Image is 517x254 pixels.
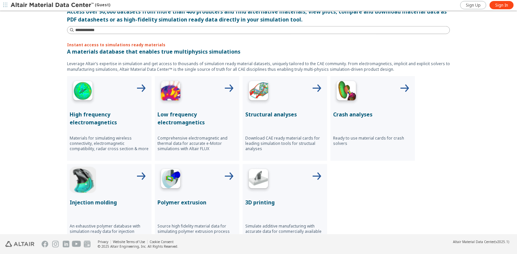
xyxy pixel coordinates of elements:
div: © 2025 Altair Engineering, Inc. All Rights Reserved. [98,244,178,249]
a: Sign Up [460,1,486,9]
p: An exhaustive polymer database with simulation ready data for injection molding from leading mate... [70,224,149,239]
img: Polymer Extrusion Icon [157,167,184,193]
button: Injection Molding IconInjection moldingAn exhaustive polymer database with simulation ready data ... [67,164,152,249]
button: Crash Analyses IconCrash analysesReady to use material cards for crash solvers [330,76,415,161]
p: Comprehensive electromagnetic and thermal data for accurate e-Motor simulations with Altair FLUX [157,136,237,151]
p: Structural analyses [245,110,325,118]
div: (v2025.1) [453,239,509,244]
div: Access over 90,000 datasets from more than 400 producers and find alternative materials, view plo... [67,8,450,23]
img: 3D Printing Icon [245,167,272,193]
p: Source high fidelity material data for simulating polymer extrusion process [157,224,237,234]
img: High Frequency Icon [70,79,96,105]
p: Injection molding [70,198,149,206]
button: Low Frequency IconLow frequency electromagneticsComprehensive electromagnetic and thermal data fo... [155,76,239,161]
img: Altair Material Data Center [11,2,95,9]
button: 3D Printing Icon3D printingSimulate additive manufacturing with accurate data for commercially av... [243,164,327,249]
img: Crash Analyses Icon [333,79,360,105]
p: Low frequency electromagnetics [157,110,237,126]
img: Altair Engineering [5,241,34,247]
button: High Frequency IconHigh frequency electromagneticsMaterials for simulating wireless connectivity,... [67,76,152,161]
span: Sign In [495,3,508,8]
p: 3D printing [245,198,325,206]
p: Simulate additive manufacturing with accurate data for commercially available materials [245,224,325,239]
button: Polymer Extrusion IconPolymer extrusionSource high fidelity material data for simulating polymer ... [155,164,239,249]
a: Privacy [98,239,108,244]
a: Website Terms of Use [113,239,145,244]
p: Leverage Altair’s expertise in simulation and get access to thousands of simulation ready materia... [67,61,450,72]
p: Polymer extrusion [157,198,237,206]
button: Structural Analyses IconStructural analysesDownload CAE ready material cards for leading simulati... [243,76,327,161]
a: Sign In [490,1,514,9]
img: Low Frequency Icon [157,79,184,105]
span: Altair Material Data Center [453,239,495,244]
p: Download CAE ready material cards for leading simulation tools for structual analyses [245,136,325,151]
a: Cookie Consent [150,239,174,244]
p: High frequency electromagnetics [70,110,149,126]
p: Ready to use material cards for crash solvers [333,136,412,146]
p: Crash analyses [333,110,412,118]
div: (Guest) [11,2,110,9]
span: Sign Up [466,3,481,8]
p: Instant access to simulations ready materials [67,42,450,48]
img: Structural Analyses Icon [245,79,272,105]
p: Materials for simulating wireless connectivity, electromagnetic compatibility, radar cross sectio... [70,136,149,151]
p: A materials database that enables true multiphysics simulations [67,48,450,56]
img: Injection Molding Icon [70,167,96,193]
